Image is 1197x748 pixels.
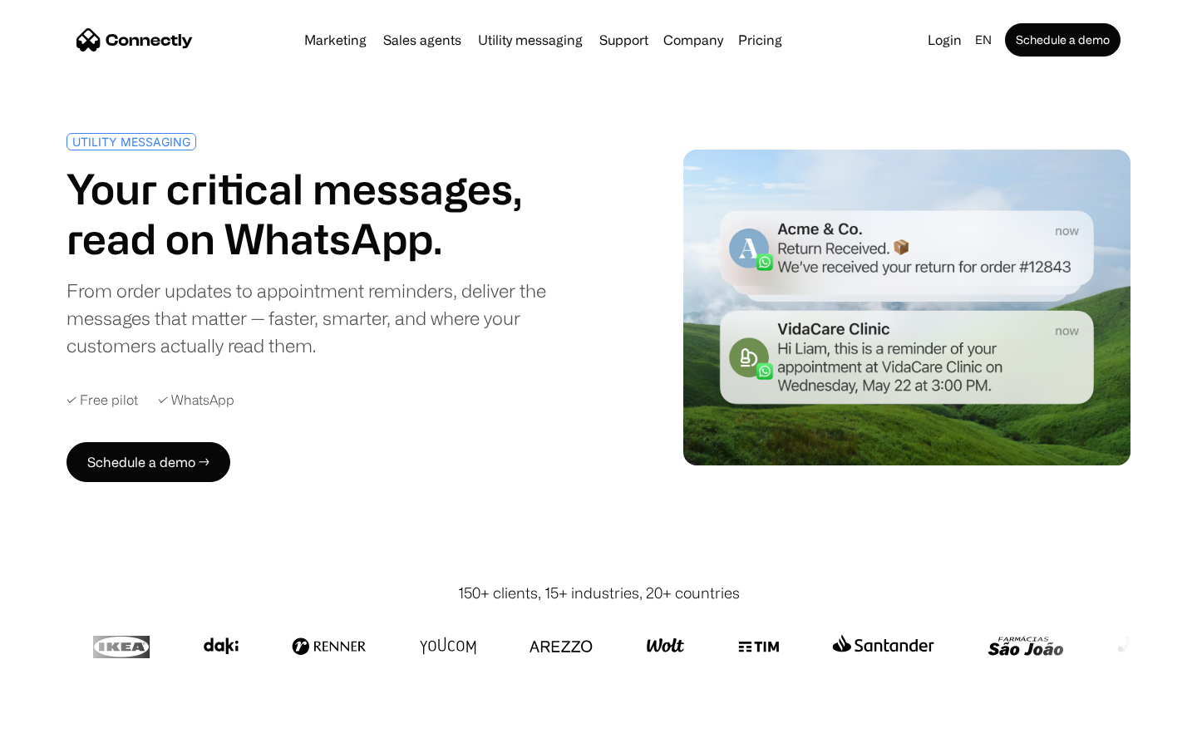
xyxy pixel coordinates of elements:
div: ✓ Free pilot [66,392,138,408]
a: Schedule a demo → [66,442,230,482]
a: Pricing [731,33,789,47]
div: 150+ clients, 15+ industries, 20+ countries [458,582,740,604]
a: Support [593,33,655,47]
aside: Language selected: English [17,717,100,742]
div: From order updates to appointment reminders, deliver the messages that matter — faster, smarter, ... [66,277,592,359]
h1: Your critical messages, read on WhatsApp. [66,164,592,263]
div: ✓ WhatsApp [158,392,234,408]
a: Utility messaging [471,33,589,47]
a: Marketing [298,33,373,47]
ul: Language list [33,719,100,742]
a: Schedule a demo [1005,23,1121,57]
div: en [975,28,992,52]
div: Company [663,28,723,52]
a: Sales agents [377,33,468,47]
div: UTILITY MESSAGING [72,135,190,148]
a: Login [921,28,968,52]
